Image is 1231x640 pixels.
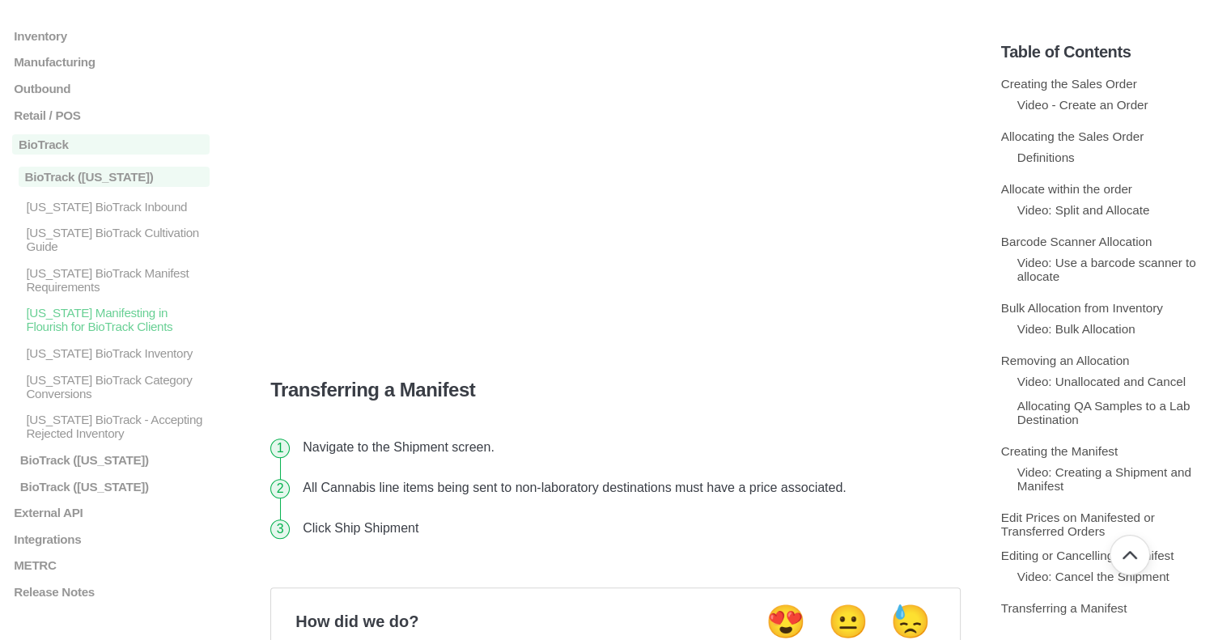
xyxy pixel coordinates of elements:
[19,479,210,493] p: BioTrack ([US_STATE])
[12,55,210,69] a: Manufacturing
[1001,444,1118,458] a: Creating the Manifest
[12,585,210,599] a: Release Notes
[24,199,210,213] p: [US_STATE] BioTrack Inbound
[1001,235,1152,248] a: Barcode Scanner Allocation
[295,612,418,631] p: How did we do?
[1017,98,1148,112] a: Video - Create an Order
[12,479,210,493] a: BioTrack ([US_STATE])
[19,453,210,467] p: BioTrack ([US_STATE])
[1017,256,1196,283] a: Video: Use a barcode scanner to allocate
[12,306,210,333] a: [US_STATE] Manifesting in Flourish for BioTrack Clients
[12,226,210,253] a: [US_STATE] BioTrack Cultivation Guide
[24,346,210,360] p: [US_STATE] BioTrack Inventory
[12,532,210,546] a: Integrations
[1017,322,1135,336] a: Video: Bulk Allocation
[1001,549,1174,562] a: Editing or Cancelling a Manifest
[1017,203,1150,217] a: Video: Split and Allocate
[296,508,961,549] li: Click Ship Shipment
[1001,16,1219,616] section: Table of Contents
[1001,43,1219,61] h5: Table of Contents
[12,199,210,213] a: [US_STATE] BioTrack Inbound
[24,413,210,440] p: [US_STATE] BioTrack - Accepting Rejected Inventory
[1001,129,1144,143] a: Allocating the Sales Order
[1017,465,1191,493] a: Video: Creating a Shipment and Manifest
[270,379,961,401] h4: Transferring a Manifest
[1017,570,1169,583] a: Video: Cancel the Shipment
[1001,182,1132,196] a: Allocate within the order
[24,226,210,253] p: [US_STATE] BioTrack Cultivation Guide
[12,29,210,43] a: Inventory
[1001,301,1163,315] a: Bulk Allocation from Inventory
[24,373,210,401] p: [US_STATE] BioTrack Category Conversions
[1017,150,1075,164] a: Definitions
[12,346,210,360] a: [US_STATE] BioTrack Inventory
[12,558,210,572] a: METRC
[12,167,210,187] a: BioTrack ([US_STATE])
[1001,511,1155,538] a: Edit Prices on Manifested or Transferred Orders
[296,468,961,508] li: All Cannabis line items being sent to non-laboratory destinations must have a price associated.
[296,427,961,468] li: Navigate to the Shipment screen.
[12,134,210,155] a: BioTrack
[1110,535,1150,575] button: Go back to top of document
[1001,601,1127,615] a: Transferring a Manifest
[12,453,210,467] a: BioTrack ([US_STATE])
[12,413,210,440] a: [US_STATE] BioTrack - Accepting Rejected Inventory
[1017,399,1191,426] a: Allocating QA Samples to a Lab Destination
[24,306,210,333] p: [US_STATE] Manifesting in Flourish for BioTrack Clients
[24,266,210,294] p: [US_STATE] BioTrack Manifest Requirements
[19,167,210,187] p: BioTrack ([US_STATE])
[12,108,210,121] a: Retail / POS
[12,266,210,294] a: [US_STATE] BioTrack Manifest Requirements
[12,82,210,95] a: Outbound
[1001,354,1130,367] a: Removing an Allocation
[1017,375,1186,388] a: Video: Unallocated and Cancel
[12,506,210,519] a: External API
[1001,77,1137,91] a: Creating the Sales Order
[12,373,210,401] a: [US_STATE] BioTrack Category Conversions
